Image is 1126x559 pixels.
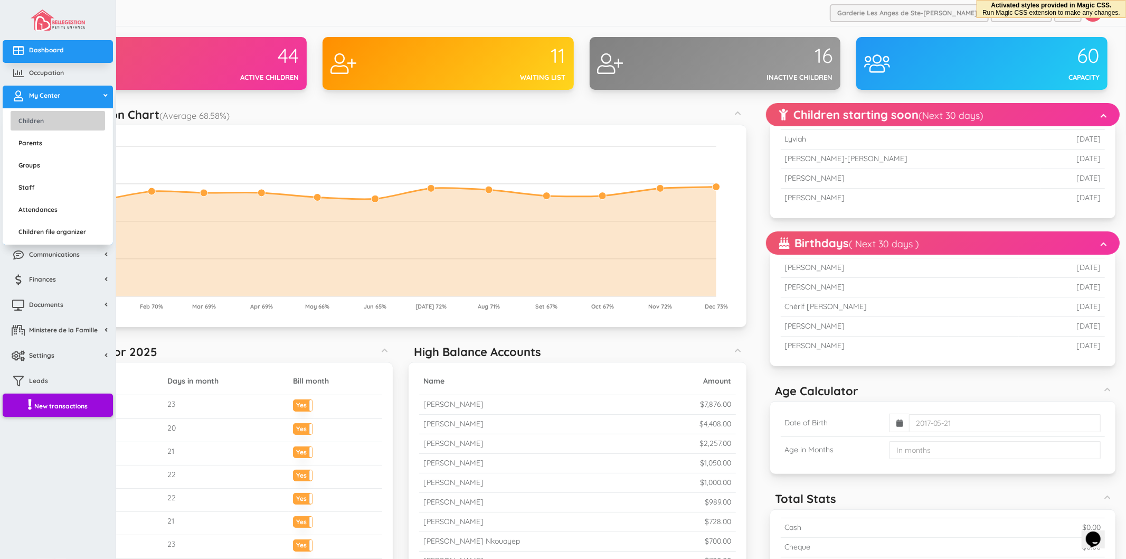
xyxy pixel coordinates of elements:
td: Cash [781,518,933,537]
h5: Amount [652,377,732,385]
td: 21 [163,512,289,535]
tspan: Set 67% [535,303,557,310]
a: Parents [11,133,105,153]
a: Attendances [11,200,105,219]
td: 22 [163,465,289,488]
h5: Age Calculator [775,385,859,397]
td: [PERSON_NAME] [781,169,1040,189]
td: $0.00 [933,537,1105,557]
h5: Birthdays [779,237,919,249]
tspan: Dec 73% [705,303,728,310]
h5: Bill month [293,377,378,385]
td: Age in Months [781,437,885,464]
a: Communications [3,245,113,267]
span: Run Magic CSS extension to make any changes. [982,9,1120,16]
div: Active children [181,72,299,82]
small: $2,257.00 [700,439,732,448]
iframe: chat widget [1082,517,1115,548]
span: Dashboard [29,45,64,54]
small: [PERSON_NAME] [423,497,484,507]
tspan: [DATE] 72% [415,303,447,310]
a: Children file organizer [11,222,105,241]
div: Waiting list [448,72,566,82]
span: Finances [29,275,56,284]
a: Dashboard [3,40,113,63]
small: [PERSON_NAME] [423,419,484,428]
label: Yes [294,400,313,408]
tspan: Aug 71% [478,303,500,310]
tspan: Nov 72% [648,303,672,310]
label: Yes [294,493,313,501]
small: [PERSON_NAME] [423,439,484,448]
a: New transactions [3,394,113,417]
tspan: Apr 69% [250,303,273,310]
tspan: Oct 67% [591,303,614,310]
td: $0.00 [933,518,1105,537]
h5: High Balance Accounts [414,346,541,358]
small: $7,876.00 [701,399,732,409]
div: 16 [715,45,832,67]
input: In months [890,441,1101,459]
td: [PERSON_NAME]-[PERSON_NAME] [781,150,1040,169]
small: [PERSON_NAME] [423,458,484,468]
small: [PERSON_NAME] [423,517,484,526]
small: ( Next 30 days ) [849,238,919,250]
td: [DATE] [1040,189,1105,208]
small: [PERSON_NAME] [423,478,484,487]
span: Settings [29,351,54,360]
a: Groups [11,155,105,175]
div: 44 [181,45,299,67]
div: 11 [448,45,566,67]
td: [DATE] [1019,337,1105,356]
a: Occupation [3,63,113,86]
td: 23 [163,395,289,418]
h5: Total Stats [775,492,837,505]
td: Date of Birth [781,409,885,437]
td: 23 [163,535,289,558]
td: [DATE] [1019,258,1105,278]
small: $728.00 [705,517,732,526]
h5: Occupation Chart [61,108,230,121]
span: New transactions [34,402,88,411]
tspan: Feb 70% [140,303,163,310]
div: Activated styles provided in Magic CSS. [982,2,1120,16]
td: [DATE] [1040,130,1105,150]
td: [PERSON_NAME] [781,337,1019,356]
td: Lyviah [781,130,1040,150]
td: [DATE] [1040,150,1105,169]
small: $700.00 [705,536,732,546]
a: Documents [3,295,113,318]
small: [PERSON_NAME] Nkouayep [423,536,520,546]
label: Yes [294,540,313,548]
small: $989.00 [705,497,732,507]
h5: Name [423,377,644,385]
span: Communications [29,250,80,259]
td: [DATE] [1019,317,1105,337]
label: Yes [294,517,313,525]
span: Ministere de la Famille [29,325,98,334]
a: Settings [3,346,113,368]
span: Leads [29,376,48,385]
a: Staff [11,178,105,197]
small: $1,000.00 [701,478,732,487]
span: Occupation [29,68,64,77]
img: image [31,10,84,31]
label: Yes [294,424,313,432]
label: Yes [294,447,313,455]
td: 22 [163,489,289,512]
a: Ministere de la Famille [3,320,113,343]
h5: Children starting soon [779,108,983,121]
div: 60 [982,45,1100,67]
tspan: Jun 65% [364,303,386,310]
div: Capacity [982,72,1100,82]
td: [DATE] [1040,169,1105,189]
span: My Center [29,91,60,100]
td: 20 [163,418,289,442]
tspan: May 66% [305,303,329,310]
input: 2017-05-21 [909,414,1101,432]
span: Documents [29,300,63,309]
small: $1,050.00 [701,458,732,468]
td: [DATE] [1019,297,1105,317]
td: 21 [163,442,289,465]
tspan: Mar 69% [192,303,216,310]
